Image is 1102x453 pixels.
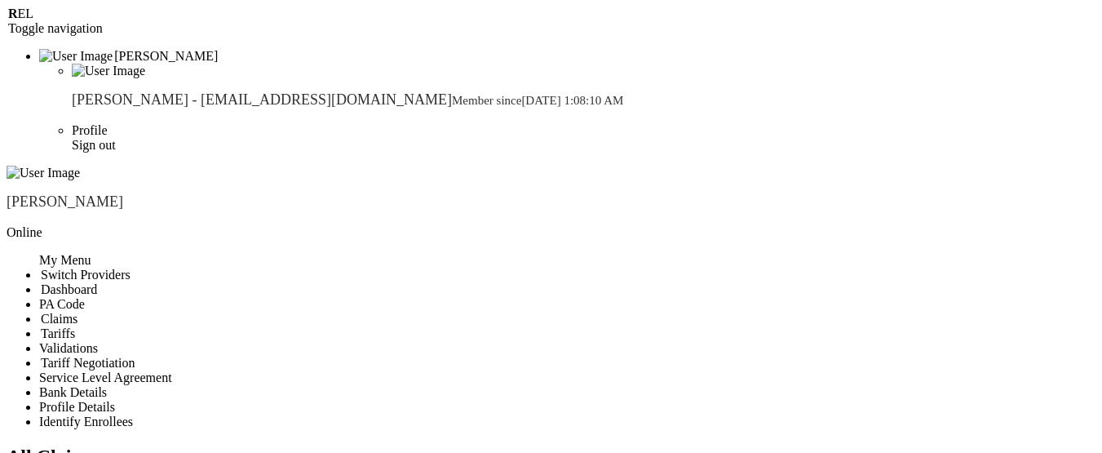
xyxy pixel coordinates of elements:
a: Claims [39,312,77,326]
li: My Menu [39,253,1095,268]
a: PA Code [39,297,85,311]
a: Service Level Agreement [39,371,172,384]
a: Dashboard [39,282,97,296]
a: Profile Details [39,400,115,414]
b: R [8,7,18,20]
a: Switch Providers [39,268,132,282]
img: User Image [7,166,80,180]
span: Toggle navigation [8,21,103,35]
span: Tariff Negotiation [41,356,135,370]
a: Toggle navigation [7,21,103,35]
span: Switch Providers [41,268,131,282]
a: Profile [72,123,108,137]
a: REL [7,7,38,20]
small: Member since [DATE] 1:08:10 AM [452,94,623,107]
span: Dashboard [41,282,97,296]
a: Bank Details [39,385,107,399]
p: [PERSON_NAME] [7,193,1095,211]
a: Validations [39,341,98,355]
p: [PERSON_NAME] - [EMAIL_ADDRESS][DOMAIN_NAME] [72,91,1095,109]
img: User Image [39,49,113,64]
span: Claims [41,312,77,326]
a: Tariff Negotiation [39,356,135,370]
a: [PERSON_NAME] [39,49,218,63]
span: [PERSON_NAME] [114,49,218,63]
span: EL [8,7,33,20]
img: User Image [72,64,145,78]
a: Sign out [72,138,116,152]
a: Identify Enrollees [39,415,133,429]
a: Tariffs [39,326,75,340]
span: Tariffs [41,326,75,340]
a: Online [7,225,42,239]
